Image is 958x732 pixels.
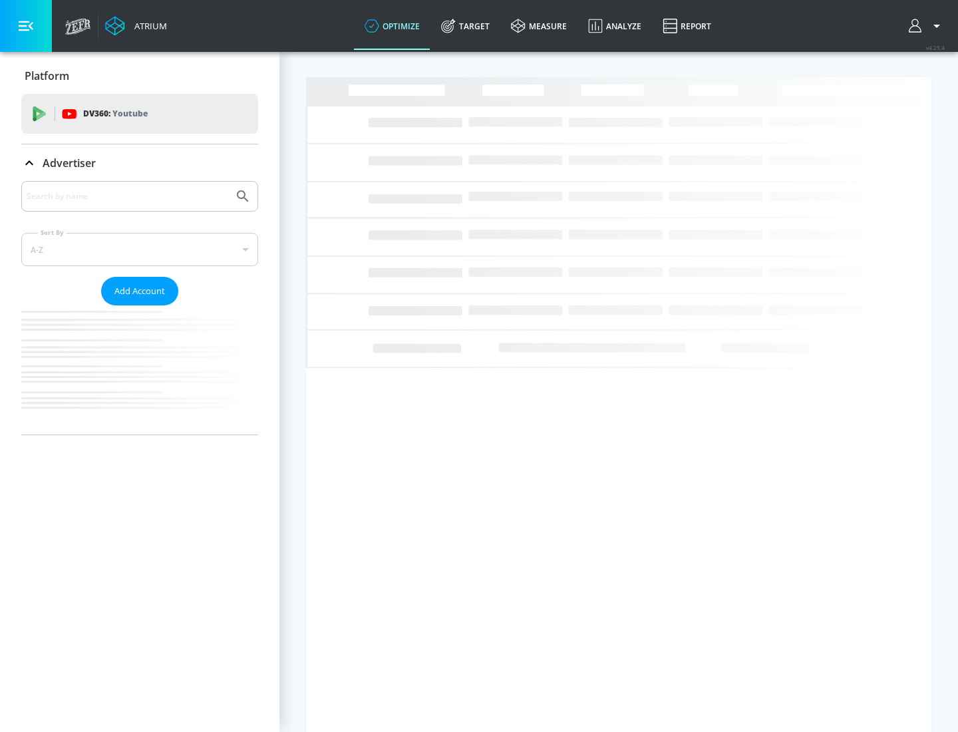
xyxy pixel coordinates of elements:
[21,305,258,435] nav: list of Advertiser
[114,283,165,299] span: Add Account
[43,156,96,170] p: Advertiser
[21,181,258,435] div: Advertiser
[21,94,258,134] div: DV360: Youtube
[21,233,258,266] div: A-Z
[27,188,228,205] input: Search by name
[354,2,430,50] a: optimize
[129,20,167,32] div: Atrium
[21,144,258,182] div: Advertiser
[25,69,69,83] p: Platform
[105,16,167,36] a: Atrium
[101,277,178,305] button: Add Account
[21,57,258,94] div: Platform
[83,106,148,121] p: DV360:
[652,2,722,50] a: Report
[500,2,577,50] a: measure
[926,44,945,51] span: v 4.25.4
[430,2,500,50] a: Target
[38,228,67,237] label: Sort By
[112,106,148,120] p: Youtube
[577,2,652,50] a: Analyze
